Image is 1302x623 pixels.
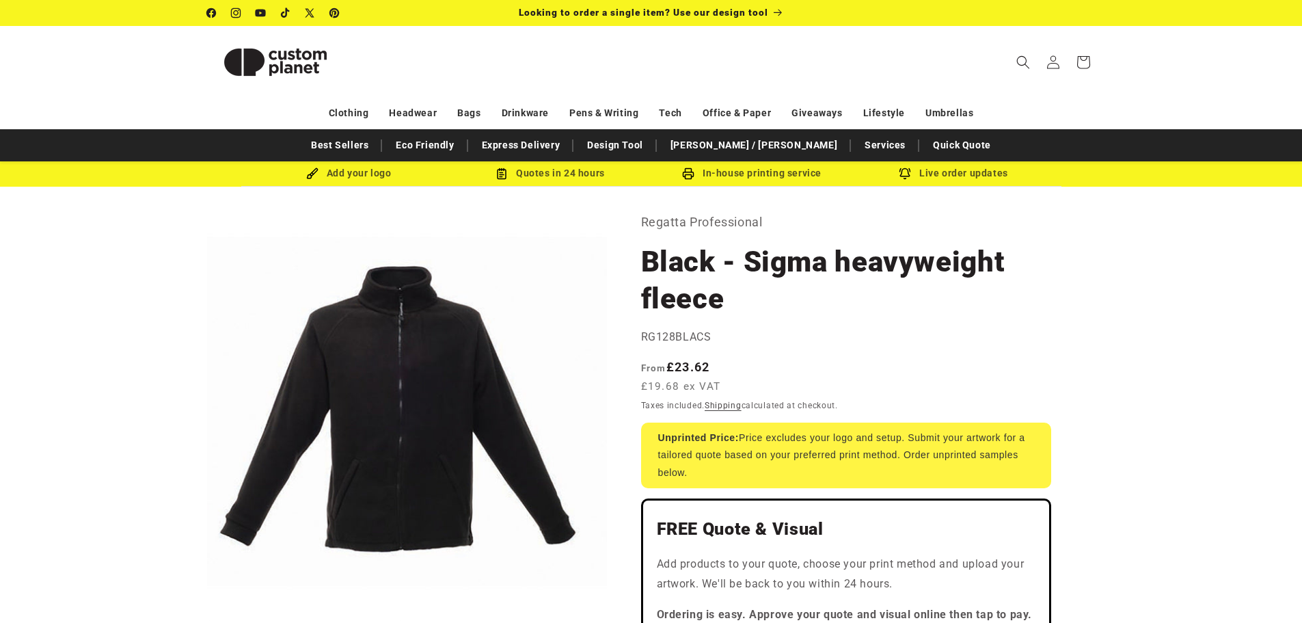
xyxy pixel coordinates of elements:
p: Add products to your quote, choose your print method and upload your artwork. We'll be back to yo... [657,555,1035,594]
strong: Unprinted Price: [658,432,740,443]
a: Drinkware [502,101,549,125]
a: Best Sellers [304,133,375,157]
a: Umbrellas [925,101,973,125]
strong: £23.62 [641,360,710,374]
p: Regatta Professional [641,211,1051,233]
span: Looking to order a single item? Use our design tool [519,7,768,18]
a: Eco Friendly [389,133,461,157]
div: In-house printing service [651,165,853,182]
a: [PERSON_NAME] / [PERSON_NAME] [664,133,844,157]
a: Bags [457,101,480,125]
div: Quotes in 24 hours [450,165,651,182]
img: In-house printing [682,168,694,180]
a: Headwear [389,101,437,125]
a: Tech [659,101,681,125]
img: Order updates [899,168,911,180]
a: Shipping [705,401,742,410]
img: Brush Icon [306,168,318,180]
h1: Black - Sigma heavyweight fleece [641,243,1051,317]
div: Live order updates [853,165,1055,182]
a: Lifestyle [863,101,905,125]
a: Quick Quote [926,133,998,157]
a: Giveaways [791,101,842,125]
span: £19.68 ex VAT [641,379,721,395]
a: Custom Planet [202,26,349,98]
a: Express Delivery [475,133,567,157]
img: Order Updates Icon [496,168,508,180]
a: Services [858,133,912,157]
a: Office & Paper [703,101,771,125]
div: Price excludes your logo and setup. Submit your artwork for a tailored quote based on your prefer... [641,423,1051,488]
summary: Search [1008,47,1038,77]
span: RG128BLACS [641,330,711,343]
img: Custom Planet [207,31,344,93]
span: From [641,362,666,373]
a: Design Tool [580,133,650,157]
h2: FREE Quote & Visual [657,518,1035,540]
div: Add your logo [248,165,450,182]
a: Pens & Writing [569,101,638,125]
a: Clothing [329,101,369,125]
div: Taxes included. calculated at checkout. [641,399,1051,412]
